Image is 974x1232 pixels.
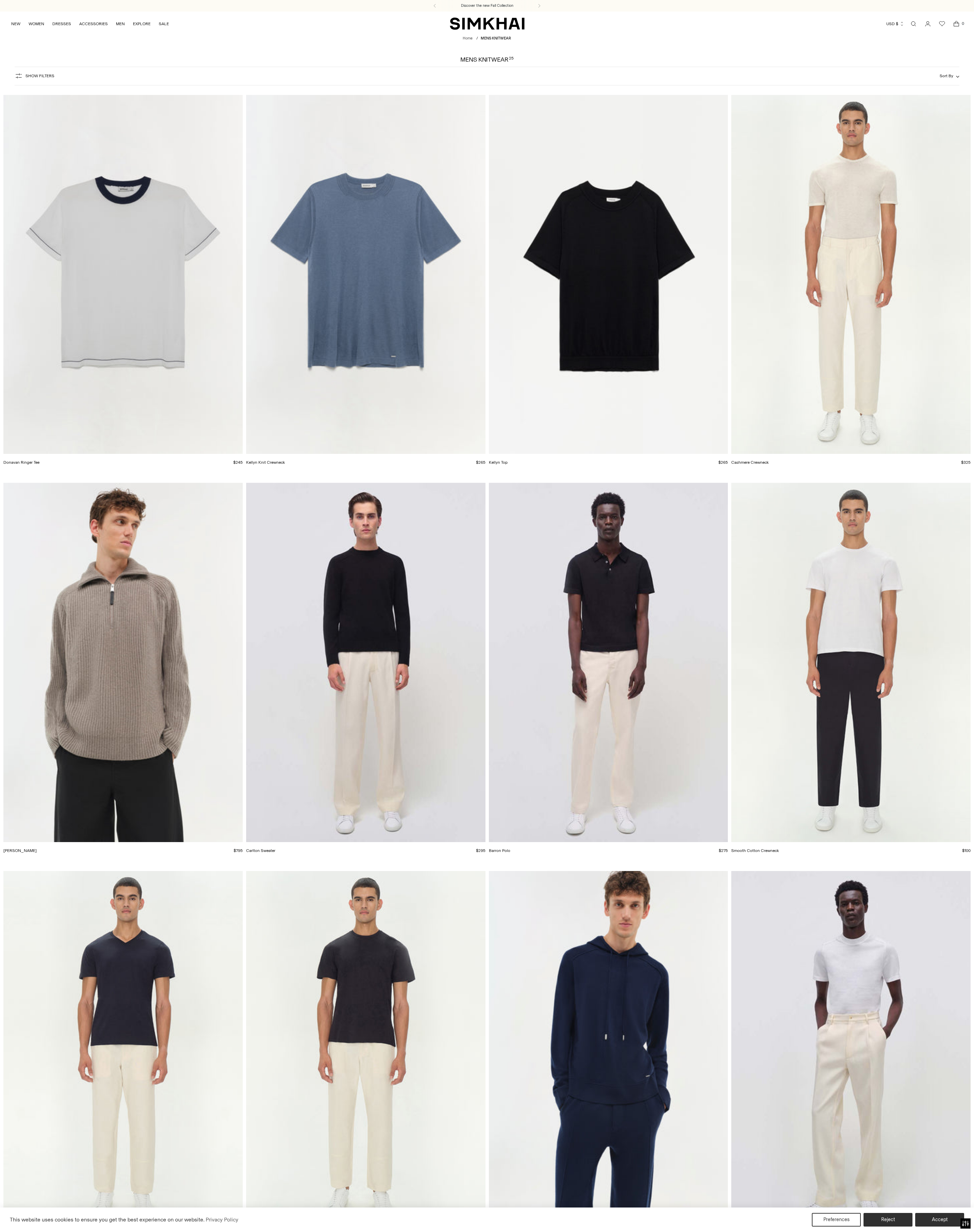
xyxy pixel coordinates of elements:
[234,848,243,853] span: $795
[11,16,20,31] a: NEW
[25,73,54,78] span: Show Filters
[961,460,971,465] span: $325
[731,95,971,454] a: Cashmere Crewneck
[476,36,478,42] div: /
[10,1216,205,1223] span: This website uses cookies to ensure you get the best experience on our website.
[246,95,485,454] a: Kellyn Knit Crewneck
[246,460,285,465] a: Kellyn Knit Crewneck
[133,16,151,31] a: EXPLORE
[15,70,54,81] button: Show Filters
[5,1206,68,1227] iframe: Sign Up via Text for Offers
[116,16,125,31] a: MEN
[940,72,959,80] button: Sort By
[489,460,508,465] a: Kellyn Top
[509,56,514,63] div: 25
[915,1213,964,1227] button: Accept
[731,848,779,853] a: Smooth Cotton Crewneck
[3,483,243,842] a: Henry Raglan
[731,871,971,1230] a: Kellyn Top
[489,95,728,454] a: Kellyn Top
[476,460,485,465] span: $265
[246,848,275,853] a: Carlton Sweater
[731,460,769,465] a: Cashmere Crewneck
[719,848,728,853] span: $275
[233,460,243,465] span: $245
[79,16,108,31] a: ACCESSORIES
[463,36,473,40] a: Home
[960,20,966,27] span: 0
[3,848,37,853] a: [PERSON_NAME]
[246,871,485,1230] a: Smooth Cotton Crewneck
[463,36,511,42] nav: breadcrumbs
[921,17,935,31] a: Go to the account page
[907,17,920,31] a: Open search modal
[205,1215,239,1225] a: Privacy Policy (opens in a new tab)
[489,871,728,1230] a: Eric Hoodie
[962,848,971,853] span: $100
[52,16,71,31] a: DRESSES
[460,56,513,63] h1: MENS KNITWEAR
[450,17,525,30] a: SIMKHAI
[476,848,485,853] span: $295
[489,483,728,842] a: Barron Polo
[864,1213,912,1227] button: Reject
[461,3,513,9] a: Discover the new Fall Collection
[29,16,44,31] a: WOMEN
[886,16,904,31] button: USD $
[159,16,169,31] a: SALE
[731,483,971,842] a: Smooth Cotton Crewneck
[3,95,243,454] a: Donavan Ringer Tee
[940,73,953,78] span: Sort By
[3,460,39,465] a: Donavan Ringer Tee
[246,483,485,842] a: Carlton Sweater
[3,871,243,1230] a: Cotton V Neck
[481,36,511,40] span: MENS KNITWEAR
[718,460,728,465] span: $265
[489,848,510,853] a: Barron Polo
[812,1213,861,1227] button: Preferences
[935,17,949,31] a: Wishlist
[950,17,963,31] a: Open cart modal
